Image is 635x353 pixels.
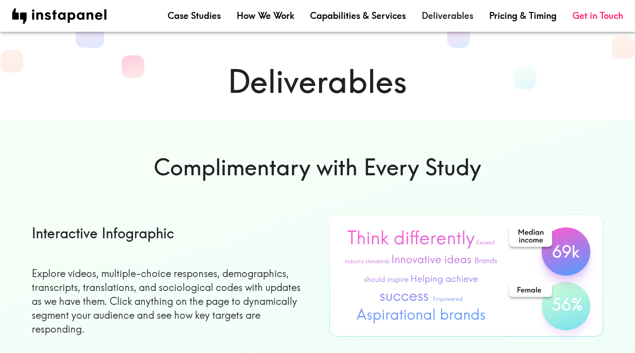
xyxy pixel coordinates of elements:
[572,9,623,22] a: Get in Touch
[32,151,603,183] h6: Complimentary with Every Study
[329,214,603,342] img: Spreadsheet Export
[32,59,603,104] h1: Deliverables
[12,8,107,24] img: instapanel
[168,9,221,22] a: Case Studies
[489,9,557,22] a: Pricing & Timing
[237,9,294,22] a: How We Work
[422,9,473,22] a: Deliverables
[310,9,406,22] a: Capabilities & Services
[32,223,306,243] h6: Interactive Infographic
[32,267,306,336] p: Explore videos, multiple-choice responses, demographics, transcripts, translations, and sociologi...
